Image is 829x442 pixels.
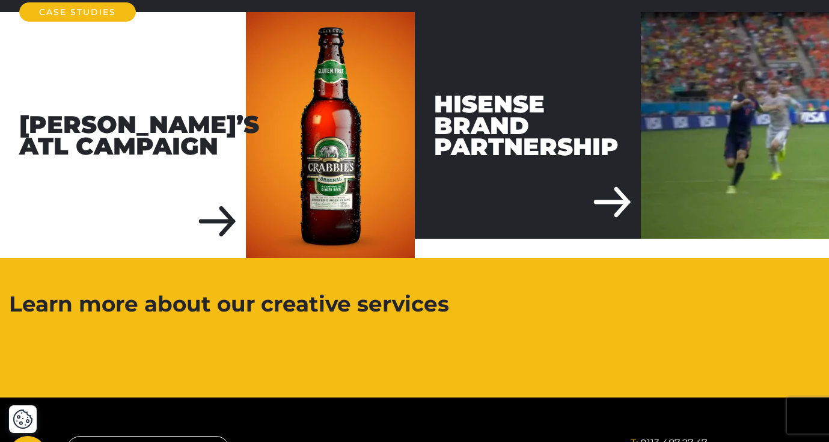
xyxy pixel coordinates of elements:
[9,296,543,312] h2: Learn more about our creative services
[13,409,33,429] button: Cookie Settings
[415,12,641,239] div: Hisense Brand Partnership
[246,12,415,258] img: Crabbie’s ATL Campaign
[13,409,33,429] img: Revisit consent button
[641,12,829,239] img: Hisense Brand Partnership
[19,2,136,22] h2: Case Studies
